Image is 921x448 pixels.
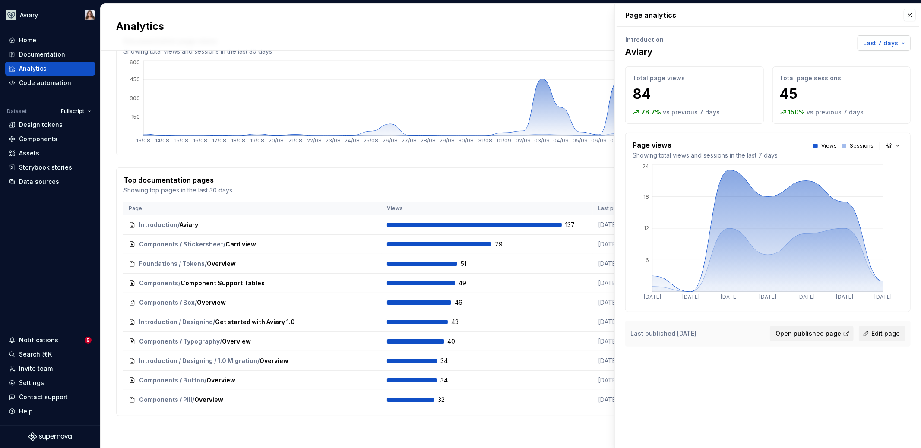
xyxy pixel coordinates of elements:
tspan: 06/09 [591,138,607,144]
span: 40 [448,337,470,346]
tspan: 21/08 [288,138,302,144]
button: Open published page [770,326,854,341]
p: Aviary [625,46,664,58]
a: Invite team [5,362,95,375]
tspan: 17/08 [212,138,226,144]
tspan: 300 [130,95,140,101]
p: 45 [780,85,904,103]
p: [DATE] [598,318,663,326]
tspan: [DATE] [644,294,661,300]
span: Overview [194,395,223,404]
p: vs previous 7 days [807,108,864,117]
tspan: 31/08 [478,138,492,144]
span: Overview [260,357,288,365]
tspan: 15/08 [174,138,188,144]
th: Page [123,202,382,215]
span: Components / Pill [139,395,192,404]
p: [DATE] [598,221,663,229]
tspan: 18 [643,193,649,200]
p: Showing total views and sessions in the last 30 days [123,47,272,56]
span: 49 [459,279,481,287]
span: Components / Box [139,298,195,307]
p: [DATE] [598,279,663,287]
tspan: 13/08 [136,138,151,144]
a: Code automation [5,76,95,90]
span: / [220,337,222,346]
p: 84 [633,85,756,103]
div: Components [19,135,57,143]
th: Views [382,202,593,215]
div: Home [19,36,36,44]
div: Code automation [19,79,71,87]
th: Last published [593,202,668,215]
tspan: 19/08 [250,138,264,144]
p: Top documentation pages [123,175,232,185]
tspan: 23/08 [326,138,341,144]
p: Page analytics [625,4,911,26]
div: Design tokens [19,120,63,129]
a: Components [5,132,95,146]
p: Total page sessions [780,74,904,82]
tspan: 24 [642,163,649,170]
div: Invite team [19,364,53,373]
tspan: 150 [131,114,140,120]
span: Foundations / Tokens [139,259,205,268]
span: 5 [85,337,92,344]
tspan: 07/09 [610,138,626,144]
span: 137 [565,221,588,229]
p: Views [821,142,837,149]
p: Showing total views and sessions in the last 7 days [633,151,778,160]
tspan: 28/08 [421,138,436,144]
div: Notifications [19,336,58,344]
div: Dataset [7,108,27,115]
span: / [257,357,260,365]
tspan: 04/09 [553,138,569,144]
tspan: [DATE] [798,294,815,300]
span: 32 [438,395,460,404]
span: Get started with Aviary 1.0 [215,318,295,326]
span: / [192,395,194,404]
tspan: 24/08 [345,138,360,144]
span: Last 7 days [863,39,898,47]
tspan: 05/09 [573,138,588,144]
span: Overview [197,298,226,307]
a: Assets [5,146,95,160]
span: Overview [206,376,235,385]
button: Help [5,404,95,418]
span: Component Support Tables [180,279,265,287]
p: Showing top pages in the last 30 days [123,186,232,195]
tspan: 02/09 [516,138,531,144]
span: Card view [225,240,256,249]
p: [DATE] [598,337,663,346]
tspan: 26/08 [383,138,398,144]
tspan: 450 [130,76,140,83]
p: Sessions [850,142,874,149]
div: Search ⌘K [19,350,52,359]
tspan: [DATE] [721,294,738,300]
tspan: 16/08 [193,138,207,144]
tspan: [DATE] [682,294,699,300]
tspan: [DATE] [760,294,777,300]
p: [DATE] [598,357,663,365]
tspan: 600 [130,59,140,66]
tspan: 03/09 [534,138,550,144]
span: Components / Typography [139,337,220,346]
tspan: 22/08 [307,138,322,144]
h2: Analytics [116,19,800,33]
p: Page views [633,140,778,150]
span: / [213,318,215,326]
div: Storybook stories [19,163,72,172]
svg: Supernova Logo [28,432,72,441]
div: Contact support [19,393,68,401]
tspan: 20/08 [269,138,284,144]
p: Introduction [625,35,664,44]
tspan: 01/09 [497,138,511,144]
button: Search ⌘K [5,347,95,361]
div: Settings [19,379,44,387]
tspan: [DATE] [836,294,854,300]
span: Components / Button [139,376,204,385]
tspan: 18/08 [231,138,245,144]
div: Help [19,407,33,416]
tspan: [DATE] [875,294,892,300]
